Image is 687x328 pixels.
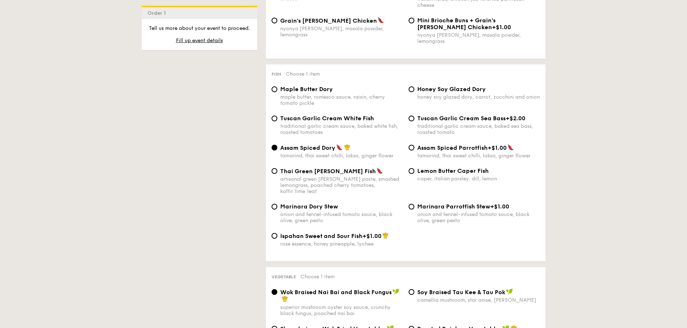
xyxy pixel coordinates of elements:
span: Marinara Dory Stew [280,203,338,210]
span: Tuscan Garlic Cream White Fish [280,115,374,122]
img: icon-spicy.37a8142b.svg [378,17,384,23]
input: Tuscan Garlic Cream White Fishtraditional garlic cream sauce, baked white fish, roasted tomatoes [272,116,277,121]
input: Marinara Parrotfish Stew+$1.00onion and fennel-infused tomato sauce, black olive, green pesto [409,204,414,210]
div: artisanal green [PERSON_NAME] paste, smashed lemongrass, poached cherry tomatoes, kaffir lime leaf [280,176,403,194]
span: +$2.00 [506,115,525,122]
span: Assam Spiced Parrotfish [417,144,488,151]
img: icon-spicy.37a8142b.svg [507,144,514,150]
input: Marinara Dory Stewonion and fennel-infused tomato sauce, black olive, green pesto [272,204,277,210]
div: caper, italian parsley, dill, lemon [417,176,540,182]
span: Choose 1 item [286,71,320,77]
span: Honey Soy Glazed Dory [417,86,486,93]
div: rose essence, honey pineapple, lychee [280,241,403,247]
input: Assam Spiced Dorytamarind, thai sweet chilli, laksa, ginger flower [272,145,277,150]
span: Thai Green [PERSON_NAME] Fish [280,168,376,175]
input: Lemon Butter Caper Fishcaper, italian parsley, dill, lemon [409,168,414,174]
div: nyonya [PERSON_NAME], masala powder, lemongrass [280,26,403,38]
span: Marinara Parrotfish Stew [417,203,490,210]
span: +$1.00 [362,233,382,239]
div: superior mushroom oyster soy sauce, crunchy black fungus, poached nai bai [280,304,403,316]
div: onion and fennel-infused tomato sauce, black olive, green pesto [280,211,403,224]
div: tamarind, thai sweet chilli, laksa, ginger flower [280,153,403,159]
input: Maple Butter Dorymaple butter, romesco sauce, raisin, cherry tomato pickle [272,86,277,92]
span: Maple Butter Dory [280,86,333,93]
input: Tuscan Garlic Cream Sea Bass+$2.00traditional garlic cream sauce, baked sea bass, roasted tomato [409,116,414,121]
span: Mini Brioche Buns + Grain's [PERSON_NAME] Chicken [417,17,496,31]
div: onion and fennel-infused tomato sauce, black olive, green pesto [417,211,540,224]
span: Fish [272,72,281,77]
div: maple butter, romesco sauce, raisin, cherry tomato pickle [280,94,403,106]
div: honey soy glazed dory, carrot, zucchini and onion [417,94,540,100]
span: Vegetable [272,274,296,279]
span: Grain's [PERSON_NAME] Chicken [280,17,377,24]
img: icon-spicy.37a8142b.svg [376,167,383,174]
span: Fill up event details [176,37,223,44]
img: icon-chef-hat.a58ddaea.svg [344,144,351,150]
img: icon-vegan.f8ff3823.svg [392,288,400,295]
div: nyonya [PERSON_NAME], masala powder, lemongrass [417,32,540,44]
span: +$1.00 [492,24,511,31]
input: ⁠Soy Braised Tau Kee & Tau Pokcamellia mushroom, star anise, [PERSON_NAME] [409,289,414,295]
span: Wok Braised Nai Bai and Black Fungus [280,289,392,296]
span: Lemon Butter Caper Fish [417,167,489,174]
div: traditional garlic cream sauce, baked white fish, roasted tomatoes [280,123,403,135]
input: Wok Braised Nai Bai and Black Fungussuperior mushroom oyster soy sauce, crunchy black fungus, poa... [272,289,277,295]
input: Thai Green [PERSON_NAME] Fishartisanal green [PERSON_NAME] paste, smashed lemongrass, poached che... [272,168,277,174]
span: +$1.00 [490,203,509,210]
span: ⁠Soy Braised Tau Kee & Tau Pok [417,289,505,296]
img: icon-vegan.f8ff3823.svg [506,288,513,295]
img: icon-chef-hat.a58ddaea.svg [282,296,288,302]
div: tamarind, thai sweet chilli, laksa, ginger flower [417,153,540,159]
input: Assam Spiced Parrotfish+$1.00tamarind, thai sweet chilli, laksa, ginger flower [409,145,414,150]
span: Order 1 [147,10,169,16]
span: Tuscan Garlic Cream Sea Bass [417,115,506,122]
input: Grain's [PERSON_NAME] Chickennyonya [PERSON_NAME], masala powder, lemongrass [272,18,277,23]
input: Honey Soy Glazed Doryhoney soy glazed dory, carrot, zucchini and onion [409,86,414,92]
input: Ispahan Sweet and Sour Fish+$1.00rose essence, honey pineapple, lychee [272,233,277,239]
p: Tell us more about your event to proceed. [147,25,251,32]
span: Choose 1 item [300,274,335,280]
span: Assam Spiced Dory [280,144,335,151]
input: Mini Brioche Buns + Grain's [PERSON_NAME] Chicken+$1.00nyonya [PERSON_NAME], masala powder, lemon... [409,18,414,23]
img: icon-chef-hat.a58ddaea.svg [382,232,389,239]
div: traditional garlic cream sauce, baked sea bass, roasted tomato [417,123,540,135]
div: camellia mushroom, star anise, [PERSON_NAME] [417,297,540,303]
span: Ispahan Sweet and Sour Fish [280,233,362,239]
img: icon-spicy.37a8142b.svg [336,144,343,150]
span: +$1.00 [488,144,507,151]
